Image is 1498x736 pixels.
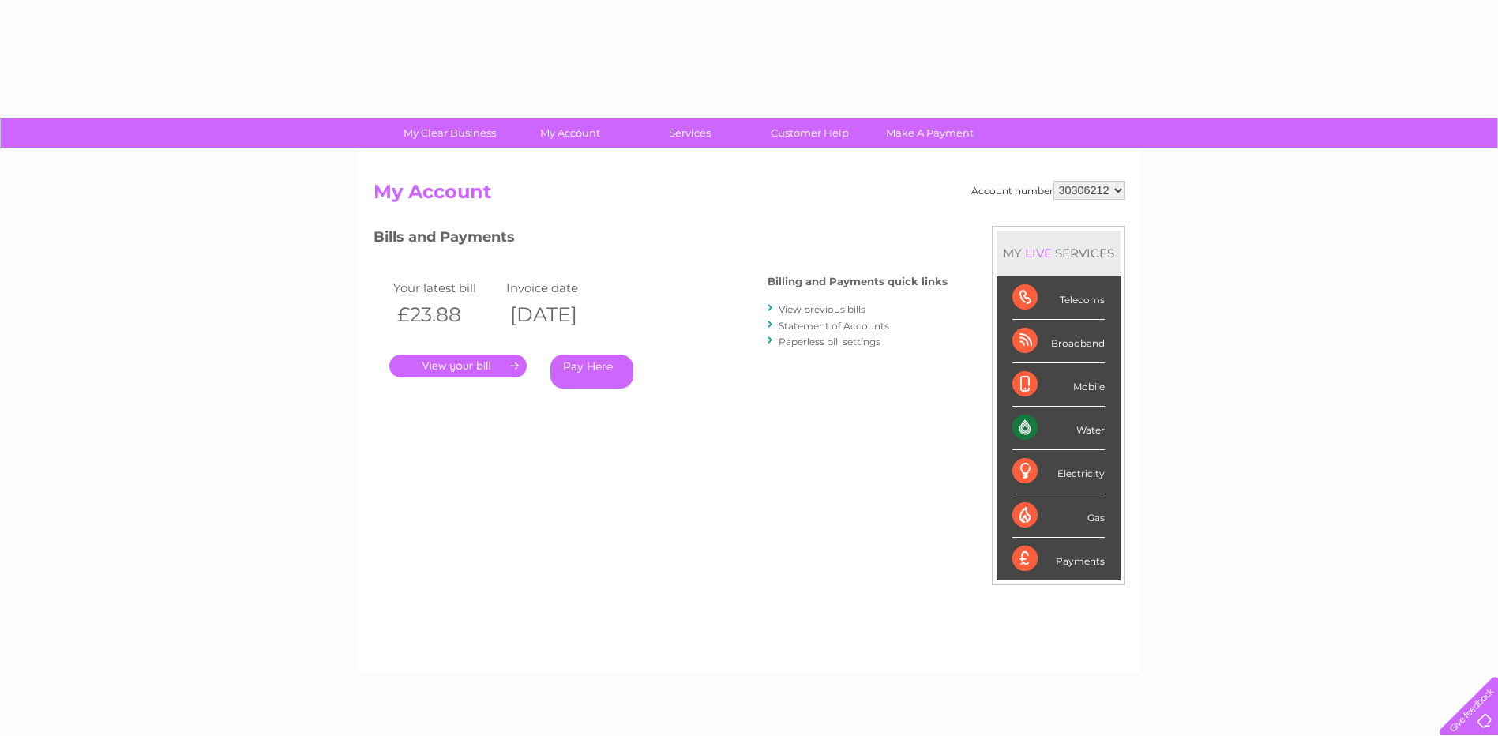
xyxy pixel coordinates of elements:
a: . [389,355,527,377]
div: Telecoms [1012,276,1105,320]
h4: Billing and Payments quick links [768,276,948,287]
td: Invoice date [502,277,616,299]
a: Make A Payment [865,118,995,148]
a: Pay Here [550,355,633,389]
th: [DATE] [502,299,616,331]
div: Gas [1012,494,1105,538]
a: My Account [505,118,635,148]
a: Paperless bill settings [779,336,880,347]
div: Broadband [1012,320,1105,363]
div: Mobile [1012,363,1105,407]
a: Customer Help [745,118,875,148]
div: MY SERVICES [997,231,1121,276]
a: Statement of Accounts [779,320,889,332]
a: My Clear Business [385,118,515,148]
div: LIVE [1022,246,1055,261]
div: Electricity [1012,450,1105,494]
h3: Bills and Payments [374,226,948,253]
h2: My Account [374,181,1125,211]
div: Account number [971,181,1125,200]
div: Payments [1012,538,1105,580]
th: £23.88 [389,299,503,331]
td: Your latest bill [389,277,503,299]
div: Water [1012,407,1105,450]
a: Services [625,118,755,148]
a: View previous bills [779,303,865,315]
